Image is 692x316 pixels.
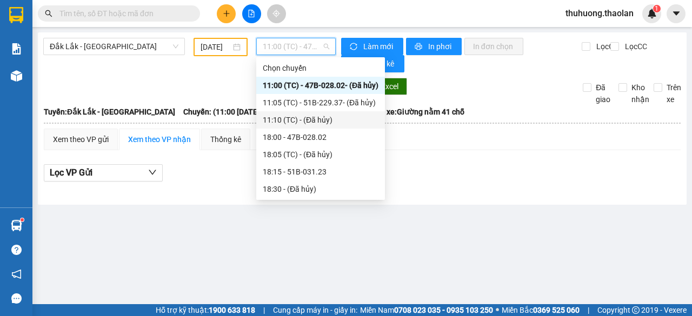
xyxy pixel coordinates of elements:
img: solution-icon [11,43,22,55]
button: plus [217,4,236,23]
button: caret-down [667,4,686,23]
input: Tìm tên, số ĐT hoặc mã đơn [59,8,187,19]
button: aim [267,4,286,23]
span: copyright [632,306,640,314]
span: Trên xe [662,82,686,105]
div: 18:05 (TC) - (Đã hủy) [263,149,378,160]
span: aim [272,10,280,17]
div: Chọn chuyến [256,59,385,77]
img: warehouse-icon [11,220,22,231]
div: 18:30 - (Đã hủy) [263,183,378,195]
span: Đã giao [591,82,615,105]
strong: 0369 525 060 [533,306,580,314]
button: file-add [242,4,261,23]
div: Xem theo VP nhận [128,133,191,145]
span: | [263,304,265,316]
span: | [588,304,589,316]
span: down [148,168,157,177]
button: In đơn chọn [464,38,523,55]
div: 11:05 (TC) - 51B-229.37 - (Đã hủy) [263,97,378,109]
strong: 1900 633 818 [209,306,255,314]
div: 11:10 (TC) - (Đã hủy) [263,114,378,126]
span: Kho nhận [627,82,654,105]
div: 18:15 - 51B-031.23 [263,166,378,178]
span: Lọc CC [621,41,649,52]
strong: 0708 023 035 - 0935 103 250 [394,306,493,314]
span: Đắk Lắk - Sài Gòn [50,38,178,55]
img: icon-new-feature [647,9,657,18]
span: In phơi [428,41,453,52]
span: message [11,293,22,304]
span: thuhuong.thaolan [557,6,642,20]
input: 11/08/2025 [201,41,231,53]
button: Lọc VP Gửi [44,164,163,181]
div: Thống kê [210,133,241,145]
sup: 1 [653,5,661,12]
span: Lọc CR [592,41,620,52]
div: Xem theo VP gửi [53,133,109,145]
button: bar-chartThống kê [341,55,404,72]
span: caret-down [671,9,681,18]
span: 1 [655,5,658,12]
span: file-add [248,10,255,17]
img: warehouse-icon [11,70,22,82]
div: 11:00 (TC) - 47B-028.02 - (Đã hủy) [263,79,378,91]
b: Tuyến: Đắk Lắk - [GEOGRAPHIC_DATA] [44,107,175,116]
span: question-circle [11,245,22,255]
img: logo-vxr [9,7,23,23]
span: Chuyến: (11:00 [DATE]) [183,106,262,118]
span: Miền Nam [360,304,493,316]
span: Làm mới [363,41,395,52]
span: Hỗ trợ kỹ thuật: [156,304,255,316]
sup: 1 [21,218,24,221]
span: 11:00 (TC) - 47B-028.02 - (Đã hủy) [263,38,329,55]
span: plus [223,10,230,17]
div: 18:00 - 47B-028.02 [263,131,378,143]
span: Loại xe: Giường nằm 41 chỗ [370,106,464,118]
div: Chọn chuyến [263,62,378,74]
span: Cung cấp máy in - giấy in: [273,304,357,316]
span: Lọc VP Gửi [50,166,92,179]
span: Miền Bắc [502,304,580,316]
span: notification [11,269,22,279]
button: syncLàm mới [341,38,403,55]
span: sync [350,43,359,51]
span: printer [415,43,424,51]
button: printerIn phơi [406,38,462,55]
span: search [45,10,52,17]
span: ⚪️ [496,308,499,312]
